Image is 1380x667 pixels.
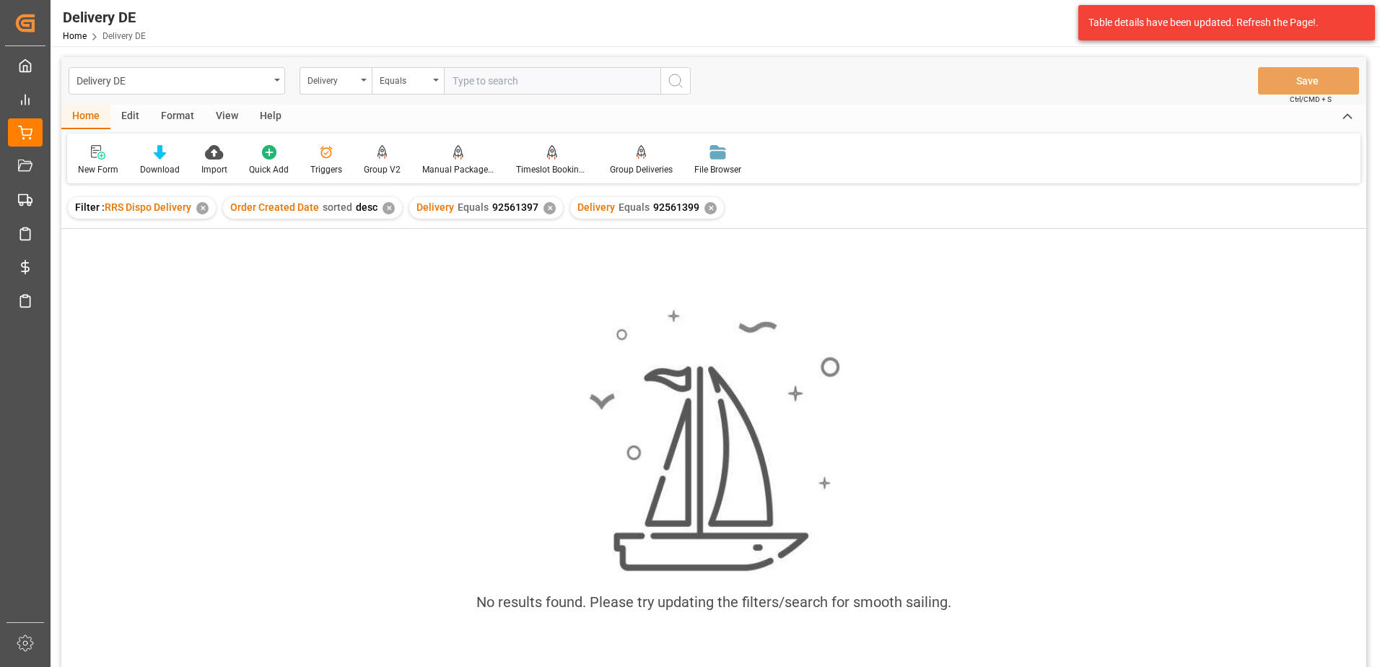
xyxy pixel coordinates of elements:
[230,201,319,213] span: Order Created Date
[1290,94,1332,105] span: Ctrl/CMD + S
[660,67,691,95] button: search button
[577,201,615,213] span: Delivery
[476,591,951,613] div: No results found. Please try updating the filters/search for smooth sailing.
[458,201,489,213] span: Equals
[380,71,429,87] div: Equals
[63,31,87,41] a: Home
[416,201,454,213] span: Delivery
[75,201,105,213] span: Filter :
[201,163,227,176] div: Import
[249,105,292,129] div: Help
[205,105,249,129] div: View
[140,163,180,176] div: Download
[444,67,660,95] input: Type to search
[249,163,289,176] div: Quick Add
[492,201,538,213] span: 92561397
[383,202,395,214] div: ✕
[77,71,269,89] div: Delivery DE
[653,201,699,213] span: 92561399
[364,163,401,176] div: Group V2
[619,201,650,213] span: Equals
[422,163,494,176] div: Manual Package TypeDetermination
[372,67,444,95] button: open menu
[150,105,205,129] div: Format
[1258,67,1359,95] button: Save
[69,67,285,95] button: open menu
[543,202,556,214] div: ✕
[1088,15,1354,30] div: Table details have been updated. Refresh the Page!.
[63,6,146,28] div: Delivery DE
[516,163,588,176] div: Timeslot Booking Report
[310,163,342,176] div: Triggers
[61,105,110,129] div: Home
[78,163,118,176] div: New Form
[704,202,717,214] div: ✕
[300,67,372,95] button: open menu
[588,308,840,575] img: smooth_sailing.jpeg
[110,105,150,129] div: Edit
[105,201,191,213] span: RRS Dispo Delivery
[323,201,352,213] span: sorted
[307,71,357,87] div: Delivery
[610,163,673,176] div: Group Deliveries
[196,202,209,214] div: ✕
[356,201,377,213] span: desc
[694,163,741,176] div: File Browser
